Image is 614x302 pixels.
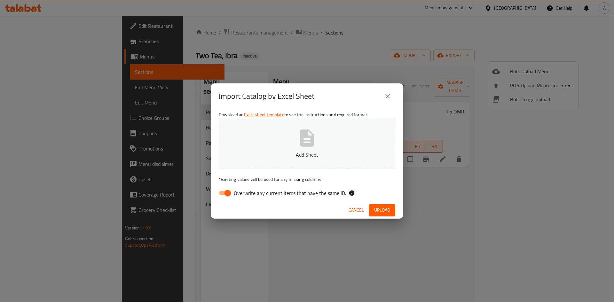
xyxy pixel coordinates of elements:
p: Add Sheet [229,151,385,159]
span: Upload [374,206,390,214]
button: Upload [369,204,395,216]
button: Add Sheet [219,118,395,168]
span: Overwrite any current items that have the same ID. [234,189,346,197]
span: Cancel [349,206,364,214]
a: Excel sheet template [244,111,284,119]
button: close [380,89,395,104]
p: Existing values will be used for any missing columns. [219,176,395,182]
svg: If the overwrite option isn't selected, then the items that match an existing ID will be ignored ... [349,190,355,196]
h2: Import Catalog by Excel Sheet [219,91,314,101]
div: Download an to see the instructions and required format. [211,109,403,202]
button: Cancel [346,204,366,216]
